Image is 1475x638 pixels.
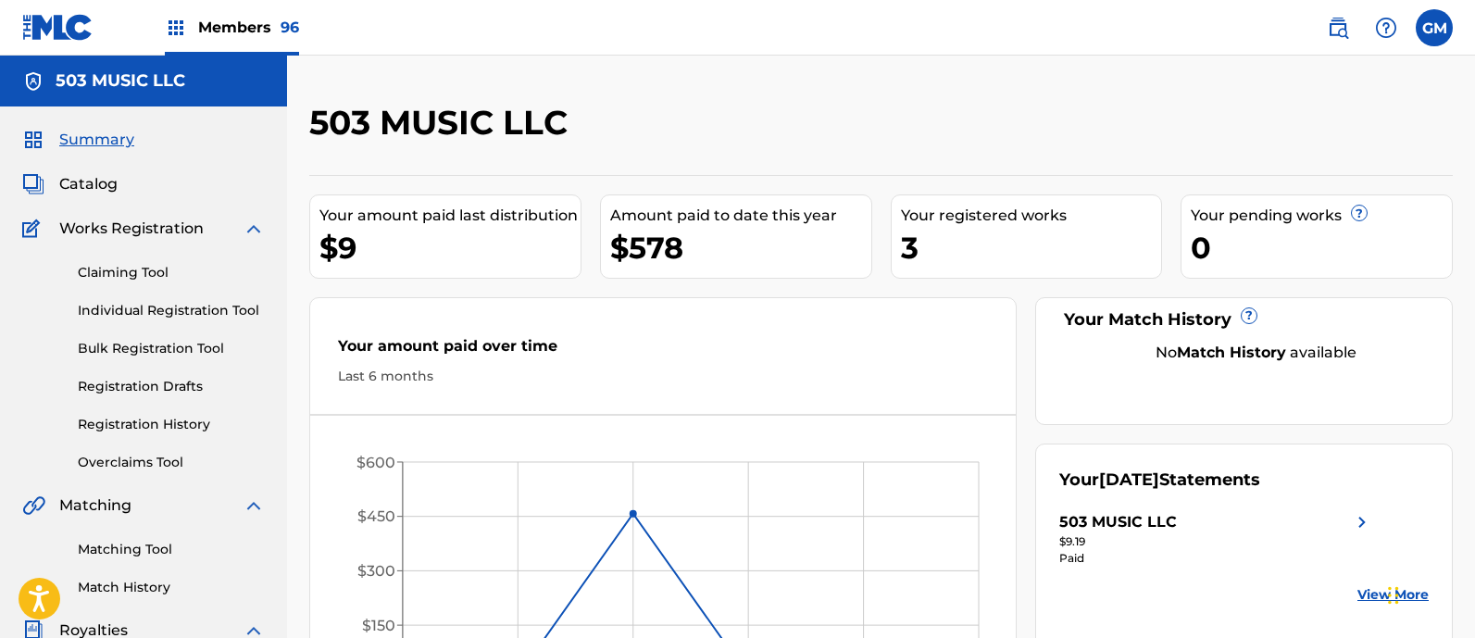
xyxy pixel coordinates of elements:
a: Match History [78,578,265,597]
iframe: Chat Widget [1382,549,1475,638]
a: Overclaims Tool [78,453,265,472]
div: No available [1082,342,1429,364]
span: ? [1242,308,1256,323]
a: Matching Tool [78,540,265,559]
h5: 503 MUSIC LLC [56,70,185,92]
div: $9 [319,227,581,269]
tspan: $600 [356,454,395,471]
span: Catalog [59,173,118,195]
a: SummarySummary [22,129,134,151]
div: Last 6 months [338,367,988,386]
tspan: $150 [362,617,395,634]
div: Paid [1059,550,1373,567]
img: expand [243,494,265,517]
div: Your amount paid over time [338,335,988,367]
div: 3 [901,227,1162,269]
div: $578 [610,227,871,269]
img: expand [243,218,265,240]
div: Drag [1388,568,1399,623]
a: View More [1357,585,1429,605]
h2: 503 MUSIC LLC [309,102,577,144]
a: Registration History [78,415,265,434]
tspan: $300 [357,562,395,580]
img: search [1327,17,1349,39]
img: help [1375,17,1397,39]
a: CatalogCatalog [22,173,118,195]
div: Help [1368,9,1405,46]
img: Top Rightsholders [165,17,187,39]
div: 503 MUSIC LLC [1059,511,1177,533]
iframe: Resource Center [1423,391,1475,540]
img: Catalog [22,173,44,195]
div: 0 [1191,227,1452,269]
a: Claiming Tool [78,263,265,282]
a: Public Search [1319,9,1356,46]
img: Accounts [22,70,44,93]
div: Your Match History [1059,307,1429,332]
div: Your amount paid last distribution [319,205,581,227]
span: [DATE] [1099,469,1159,490]
a: Individual Registration Tool [78,301,265,320]
strong: Match History [1177,344,1286,361]
span: Works Registration [59,218,204,240]
div: $9.19 [1059,533,1373,550]
div: User Menu [1416,9,1453,46]
div: Your registered works [901,205,1162,227]
div: Your pending works [1191,205,1452,227]
img: Summary [22,129,44,151]
a: Bulk Registration Tool [78,339,265,358]
span: ? [1352,206,1367,220]
span: Members [198,17,299,38]
span: 96 [281,19,299,36]
img: Works Registration [22,218,46,240]
img: right chevron icon [1351,511,1373,533]
a: Registration Drafts [78,377,265,396]
img: Matching [22,494,45,517]
span: Matching [59,494,131,517]
a: 503 MUSIC LLCright chevron icon$9.19Paid [1059,511,1373,567]
tspan: $450 [357,507,395,525]
img: MLC Logo [22,14,94,41]
div: Amount paid to date this year [610,205,871,227]
div: Your Statements [1059,468,1260,493]
span: Summary [59,129,134,151]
